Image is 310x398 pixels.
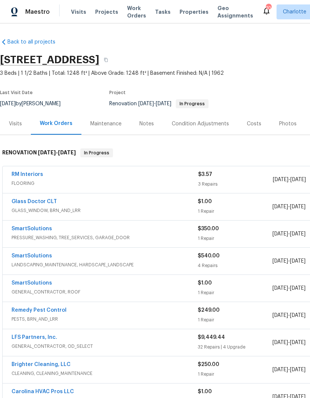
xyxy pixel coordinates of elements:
div: 70 [266,4,271,12]
span: PRESSURE_WASHING, TREE_SERVICES, GARAGE_DOOR [12,234,198,241]
span: [DATE] [290,259,306,264]
div: Condition Adjustments [172,120,229,128]
div: 1 Repair [198,208,272,215]
span: [DATE] [58,150,76,155]
span: FLOORING [12,180,198,187]
span: [DATE] [272,259,288,264]
span: Renovation [109,101,209,106]
span: $249.00 [198,308,220,313]
div: Maintenance [90,120,122,128]
a: SmartSolutions [12,280,52,286]
span: Work Orders [127,4,146,19]
div: Work Orders [40,120,72,127]
span: - [272,257,306,265]
span: $540.00 [198,253,220,259]
span: [DATE] [272,367,288,372]
span: $350.00 [198,226,219,231]
div: 1 Repair [198,370,272,378]
span: [DATE] [156,101,171,106]
span: Charlotte [283,8,306,16]
span: - [272,366,306,373]
a: SmartSolutions [12,226,52,231]
span: Properties [180,8,209,16]
span: [DATE] [290,231,306,237]
span: $250.00 [198,362,219,367]
h6: RENOVATION [2,148,76,157]
div: 4 Repairs [198,262,272,269]
span: [DATE] [272,340,288,345]
span: - [272,339,306,346]
span: Geo Assignments [217,4,253,19]
span: $9,449.44 [198,335,225,340]
span: $1.00 [198,280,212,286]
span: Tasks [155,9,171,15]
span: [DATE] [138,101,154,106]
span: $1.00 [198,199,212,204]
span: GENERAL_CONTRACTOR, ROOF [12,288,198,296]
div: Costs [247,120,261,128]
div: 1 Repair [198,289,272,296]
span: [DATE] [290,286,306,291]
span: [DATE] [290,177,306,182]
div: Notes [139,120,154,128]
a: Brighter Cleaning, LLC [12,362,71,367]
button: Copy Address [99,53,113,67]
span: CLEANING, CLEANING_MAINTENANCE [12,370,198,377]
span: PESTS, BRN_AND_LRR [12,315,198,323]
span: - [272,285,306,292]
span: [DATE] [272,313,288,318]
span: - [272,230,306,238]
span: - [38,150,76,155]
span: Projects [95,8,118,16]
span: [DATE] [273,177,288,182]
div: Visits [9,120,22,128]
span: LANDSCAPING_MAINTENANCE, HARDSCAPE_LANDSCAPE [12,261,198,269]
span: [DATE] [38,150,56,155]
span: [DATE] [290,367,306,372]
div: 1 Repair [198,235,272,242]
a: RM Interiors [12,172,43,177]
a: LFS Partners, Inc. [12,335,57,340]
a: Carolina HVAC Pros LLC [12,389,74,394]
div: Photos [279,120,297,128]
a: Remedy Pest Control [12,308,67,313]
div: 1 Repair [198,316,272,324]
a: SmartSolutions [12,253,52,259]
span: - [272,203,306,211]
span: - [273,176,306,183]
span: GLASS_WINDOW, BRN_AND_LRR [12,207,198,214]
span: [DATE] [272,204,288,209]
a: Glass Doctor CLT [12,199,57,204]
span: [DATE] [272,231,288,237]
span: $1.00 [198,389,212,394]
span: In Progress [81,149,112,157]
span: [DATE] [290,313,306,318]
span: [DATE] [290,340,306,345]
span: [DATE] [272,286,288,291]
span: Visits [71,8,86,16]
span: GENERAL_CONTRACTOR, OD_SELECT [12,343,198,350]
span: Maestro [25,8,50,16]
span: [DATE] [290,204,306,209]
span: - [138,101,171,106]
span: In Progress [177,102,208,106]
span: - [272,312,306,319]
span: Project [109,90,126,95]
span: $3.57 [198,172,212,177]
div: 3 Repairs [198,180,273,188]
div: 32 Repairs | 4 Upgrade [198,343,272,351]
